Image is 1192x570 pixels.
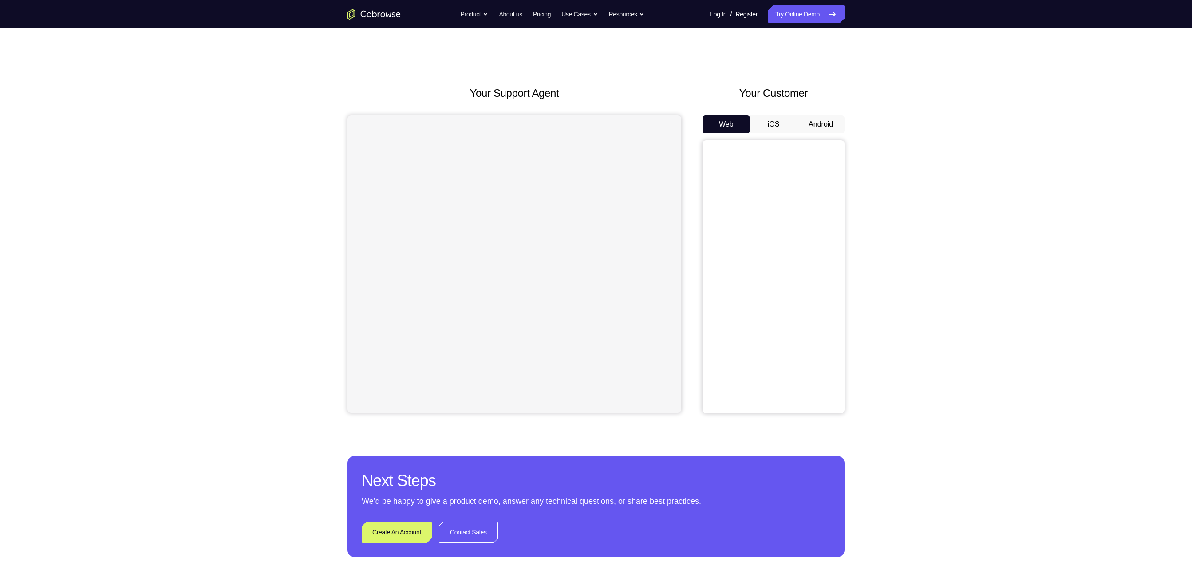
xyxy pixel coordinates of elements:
iframe: Agent [347,115,681,413]
h2: Your Support Agent [347,85,681,101]
a: Go to the home page [347,9,401,20]
h2: Next Steps [362,470,830,491]
button: Android [797,115,845,133]
a: Log In [710,5,726,23]
button: Use Cases [561,5,598,23]
span: / [730,9,732,20]
p: We’d be happy to give a product demo, answer any technical questions, or share best practices. [362,495,830,507]
a: Contact Sales [439,522,498,543]
a: Pricing [533,5,551,23]
h2: Your Customer [703,85,845,101]
a: Register [736,5,758,23]
button: Web [703,115,750,133]
button: Resources [609,5,645,23]
a: About us [499,5,522,23]
button: iOS [750,115,797,133]
a: Try Online Demo [768,5,845,23]
a: Create An Account [362,522,432,543]
button: Product [461,5,489,23]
